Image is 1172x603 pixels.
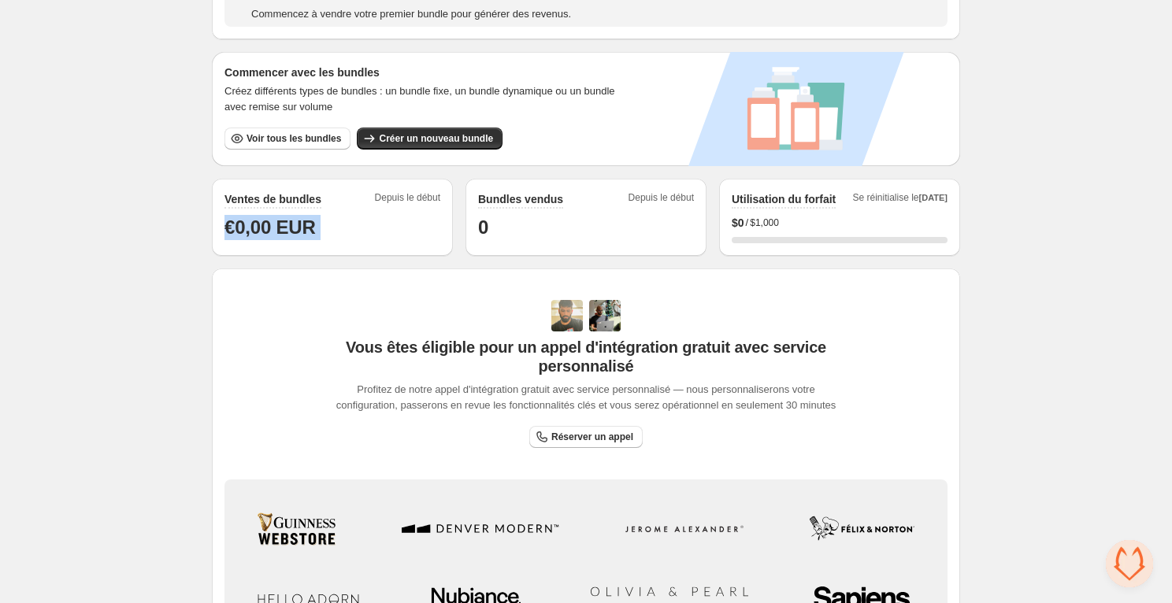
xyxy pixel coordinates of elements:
[224,215,440,240] h1: €0,00 EUR
[379,132,493,145] span: Créer un nouveau bundle
[732,215,948,231] div: /
[247,132,341,145] span: Voir tous les bundles
[852,191,948,209] span: Se réinitialise le
[478,191,563,207] h2: Bundles vendus
[478,215,694,240] h1: 0
[333,382,840,413] span: Profitez de notre appel d'intégration gratuit avec service personnalisé — nous personnaliserons v...
[919,193,948,202] span: [DATE]
[1106,540,1153,587] div: Ouvrir le chat
[333,338,840,375] span: Vous êtes éligible pour un appel d'intégration gratuit avec service personnalisé
[529,426,643,448] a: Réserver un appel
[357,128,503,150] button: Créer un nouveau bundle
[375,191,440,209] span: Depuis le début
[224,128,350,150] button: Voir tous les bundles
[251,6,571,22] span: Commencez à vendre votre premier bundle pour générer des revenus.
[224,191,321,207] h2: Ventes de bundles
[224,83,635,115] span: Créez différents types de bundles : un bundle fixe, un bundle dynamique ou un bundle avec remise ...
[551,300,583,331] img: Adi
[732,191,836,207] h2: Utilisation du forfait
[750,216,779,229] span: $1,000
[589,300,621,331] img: Prakhar
[629,191,694,209] span: Depuis le début
[551,431,633,443] span: Réserver un appel
[224,65,635,80] h3: Commencer avec les bundles
[732,215,744,231] span: $ 0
